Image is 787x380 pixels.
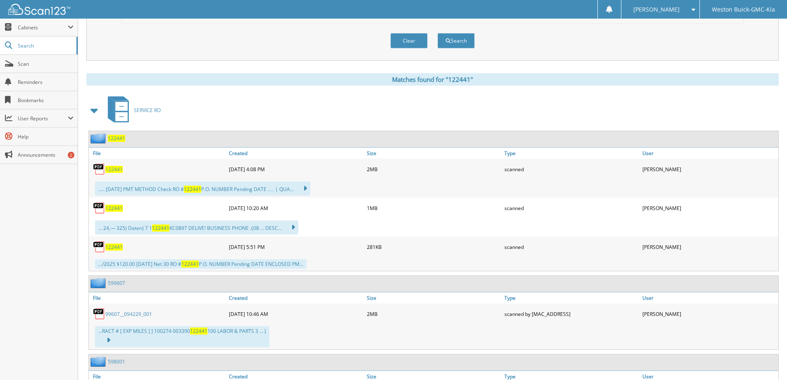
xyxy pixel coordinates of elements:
[93,308,105,320] img: PDF.png
[640,148,778,159] a: User
[152,225,169,232] span: 122441
[108,135,125,142] a: 122441
[18,97,74,104] span: Bookmarks
[18,151,74,158] span: Announcements
[18,115,68,122] span: User Reports
[227,148,365,159] a: Created
[227,161,365,177] div: [DATE] 4:08 PM
[365,292,503,304] a: Size
[746,340,787,380] iframe: Chat Widget
[227,306,365,322] div: [DATE] 10:46 AM
[365,239,503,255] div: 281KB
[105,205,123,212] a: 122441
[18,42,72,49] span: Search
[437,33,475,48] button: Search
[89,292,227,304] a: File
[86,73,779,86] div: Matches found for "122441"
[365,306,503,322] div: 2MB
[190,327,207,335] span: 122441
[633,7,680,12] span: [PERSON_NAME]
[502,148,640,159] a: Type
[502,200,640,216] div: scanned
[18,60,74,67] span: Scan
[227,200,365,216] div: [DATE] 10:20 AM
[105,311,152,318] a: 99607__094229_001
[227,292,365,304] a: Created
[365,161,503,177] div: 2MB
[90,278,108,288] img: folder2.png
[134,107,161,114] span: SERVICE RO
[95,182,310,196] div: ..... [DATE] PMT METHOD Check RO # P.O. NUMBER Pending DATE ... . | QUA...
[18,133,74,140] span: Help
[93,163,105,175] img: PDF.png
[502,292,640,304] a: Type
[640,161,778,177] div: [PERSON_NAME]
[18,24,68,31] span: Cabinets
[712,7,775,12] span: Weston Buick-GMC-Kia
[95,259,307,269] div: .../2025 $120.00 [DATE] Net 30 RO # P.O. NUMBER Pending DATE ENCLOSED PM...
[640,306,778,322] div: [PERSON_NAME]
[640,292,778,304] a: User
[502,161,640,177] div: scanned
[93,241,105,253] img: PDF.png
[390,33,428,48] button: Clear
[105,244,123,251] a: 122441
[90,133,108,143] img: folder2.png
[95,326,269,347] div: ...RACT # [ EXP MILES ] ] 100274 003390 100 LABOR & PARTS 3 ... )
[93,202,105,214] img: PDF.png
[90,356,108,367] img: folder2.png
[640,239,778,255] div: [PERSON_NAME]
[103,94,161,127] a: SERVICE RO
[640,200,778,216] div: [PERSON_NAME]
[502,306,640,322] div: scanned by [MAC_ADDRESS]
[89,148,227,159] a: File
[108,280,125,287] a: 599607
[95,220,298,234] div: ... 24,— 325) Daten) 7 1 KC0897 DELIVE! BUSINESS PHONE .{08 ... DESC...
[68,152,74,158] div: 2
[184,186,201,193] span: 122441
[227,239,365,255] div: [DATE] 5:51 PM
[8,4,70,15] img: scan123-logo-white.svg
[502,239,640,255] div: scanned
[105,166,123,173] a: 122441
[181,261,199,268] span: 122441
[18,79,74,86] span: Reminders
[365,148,503,159] a: Size
[108,358,125,365] a: 598001
[365,200,503,216] div: 1MB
